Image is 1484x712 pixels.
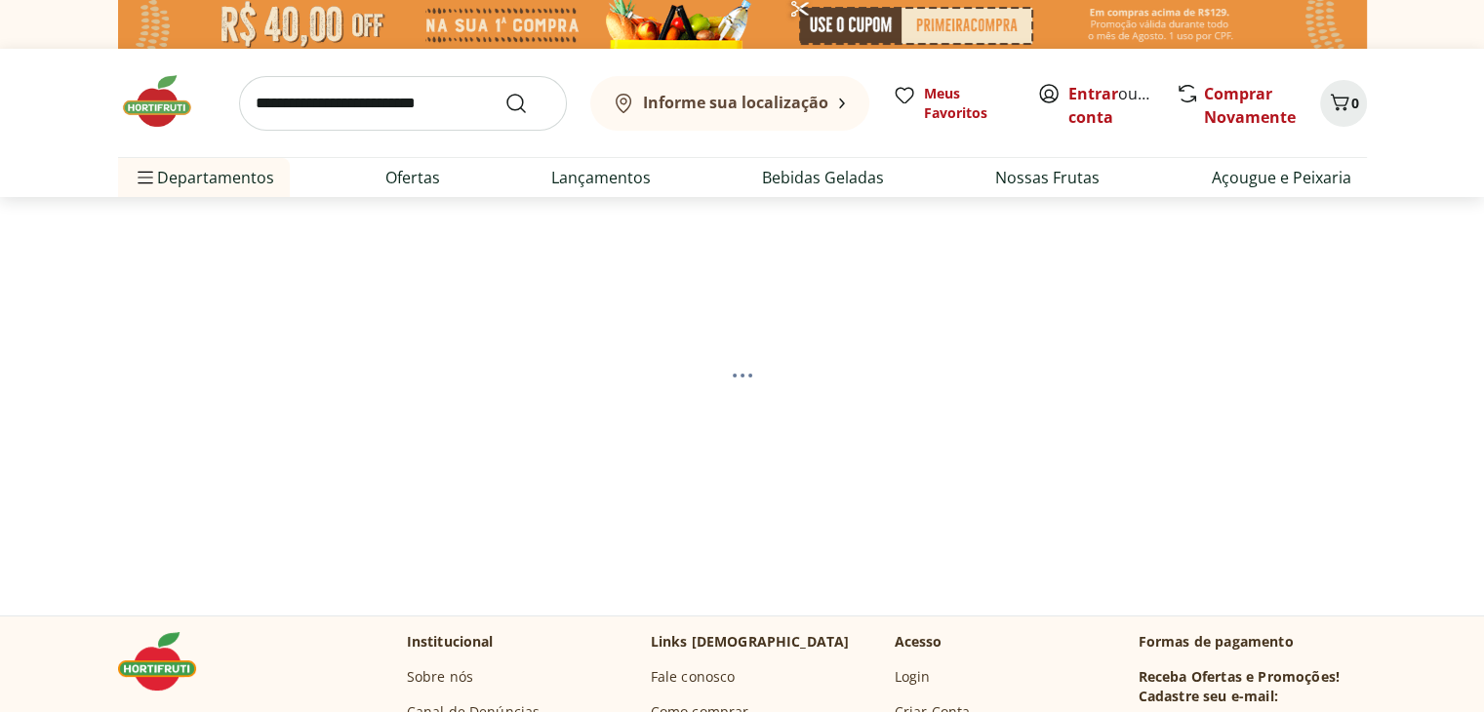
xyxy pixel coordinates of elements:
[407,632,494,652] p: Institucional
[643,92,828,113] b: Informe sua localização
[995,166,1100,189] a: Nossas Frutas
[1204,83,1296,128] a: Comprar Novamente
[504,92,551,115] button: Submit Search
[1351,94,1359,112] span: 0
[924,84,1014,123] span: Meus Favoritos
[1139,687,1278,706] h3: Cadastre seu e-mail:
[895,632,943,652] p: Acesso
[1139,667,1340,687] h3: Receba Ofertas e Promoções!
[590,76,869,131] button: Informe sua localização
[651,667,736,687] a: Fale conosco
[1139,632,1367,652] p: Formas de pagamento
[895,667,931,687] a: Login
[134,154,274,201] span: Departamentos
[651,632,850,652] p: Links [DEMOGRAPHIC_DATA]
[1320,80,1367,127] button: Carrinho
[1068,82,1155,129] span: ou
[407,667,473,687] a: Sobre nós
[239,76,567,131] input: search
[893,84,1014,123] a: Meus Favoritos
[385,166,440,189] a: Ofertas
[762,166,884,189] a: Bebidas Geladas
[118,72,216,131] img: Hortifruti
[134,154,157,201] button: Menu
[1068,83,1176,128] a: Criar conta
[118,632,216,691] img: Hortifruti
[1211,166,1350,189] a: Açougue e Peixaria
[551,166,651,189] a: Lançamentos
[1068,83,1118,104] a: Entrar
